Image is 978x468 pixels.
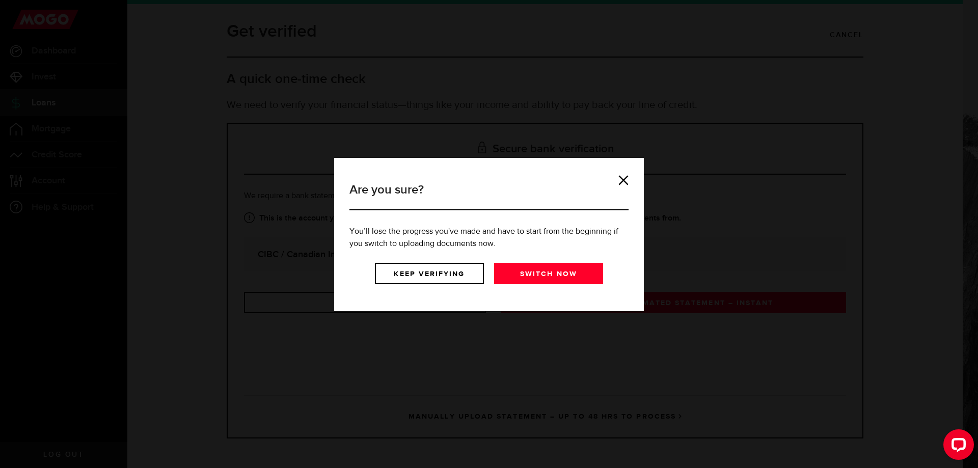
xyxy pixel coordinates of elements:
[349,181,629,210] h3: Are you sure?
[935,425,978,468] iframe: LiveChat chat widget
[349,226,629,250] p: You’ll lose the progress you've made and have to start from the beginning if you switch to upload...
[375,263,484,284] a: Keep verifying
[494,263,603,284] a: Switch now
